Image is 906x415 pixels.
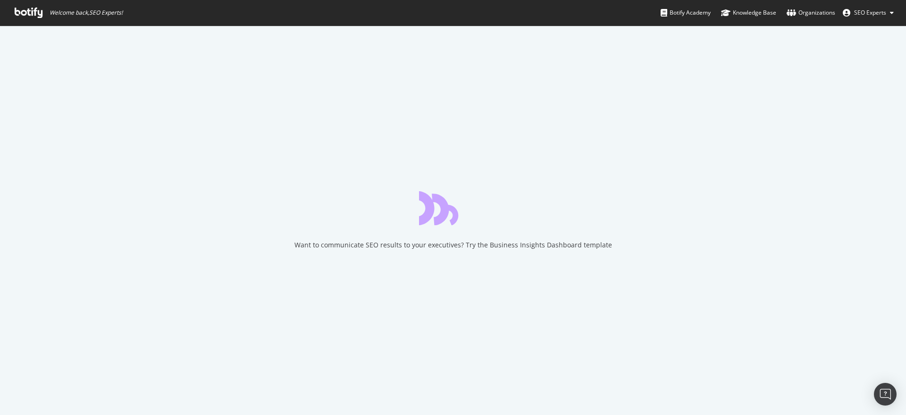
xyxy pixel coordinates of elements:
span: Welcome back, SEO Experts ! [50,9,123,17]
div: animation [419,191,487,225]
span: SEO Experts [854,8,886,17]
div: Open Intercom Messenger [874,383,897,406]
button: SEO Experts [835,5,901,20]
div: Want to communicate SEO results to your executives? Try the Business Insights Dashboard template [294,240,612,250]
div: Botify Academy [661,8,711,17]
div: Knowledge Base [721,8,776,17]
div: Organizations [787,8,835,17]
